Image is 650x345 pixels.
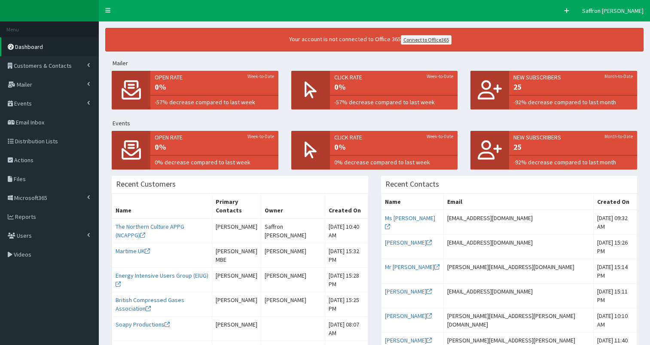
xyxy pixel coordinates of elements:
[116,180,176,188] h3: Recent Customers
[155,133,274,142] span: Open rate
[17,81,32,88] span: Mailer
[261,194,325,219] th: Owner
[444,308,594,333] td: [PERSON_NAME][EMAIL_ADDRESS][PERSON_NAME][DOMAIN_NAME]
[15,213,36,221] span: Reports
[212,292,261,317] td: [PERSON_NAME]
[155,142,274,153] span: 0%
[212,317,261,341] td: [PERSON_NAME]
[247,133,274,140] small: Week-to-Date
[14,62,72,70] span: Customers & Contacts
[212,194,261,219] th: Primary Contacts
[116,272,208,288] a: Energy Intensive Users Group (EIUG)
[594,210,637,235] td: [DATE] 09:32 AM
[513,133,633,142] span: New Subscribers
[116,321,170,328] a: Soapy Productions
[212,218,261,243] td: [PERSON_NAME]
[17,232,32,239] span: Users
[334,98,454,106] span: -57% decrease compared to last week
[113,60,644,67] h5: Mailer
[381,194,444,210] th: Name
[604,133,633,140] small: Month-to-Date
[513,73,633,82] span: New Subscribers
[513,142,633,153] span: 25
[14,251,31,258] span: Videos
[385,287,432,295] a: [PERSON_NAME]
[334,142,454,153] span: 0%
[444,235,594,259] td: [EMAIL_ADDRESS][DOMAIN_NAME]
[125,35,615,45] div: Your account is not connected to Office 365
[325,194,368,219] th: Created On
[15,137,58,145] span: Distribution Lists
[594,259,637,284] td: [DATE] 15:14 PM
[513,82,633,93] span: 25
[604,73,633,80] small: Month-to-Date
[261,292,325,317] td: [PERSON_NAME]
[116,247,150,255] a: Martime UK
[247,73,274,80] small: Week-to-Date
[261,218,325,243] td: Saffron [PERSON_NAME]
[325,268,368,292] td: [DATE] 15:28 PM
[155,98,274,106] span: -57% decrease compared to last week
[14,175,26,183] span: Files
[15,43,43,51] span: Dashboard
[385,239,432,246] a: [PERSON_NAME]
[385,214,435,230] a: Ms [PERSON_NAME]
[444,210,594,235] td: [EMAIL_ADDRESS][DOMAIN_NAME]
[325,218,368,243] td: [DATE] 10:40 AM
[594,194,637,210] th: Created On
[261,243,325,268] td: [PERSON_NAME]
[401,35,452,45] a: Connect to Office365
[155,158,274,166] span: 0% decrease compared to last week
[14,194,47,202] span: Microsoft365
[155,73,274,82] span: Open rate
[444,284,594,308] td: [EMAIL_ADDRESS][DOMAIN_NAME]
[594,284,637,308] td: [DATE] 15:11 PM
[594,308,637,333] td: [DATE] 10:10 AM
[427,73,453,80] small: Week-to-Date
[116,296,184,312] a: British Compressed Gases Association
[385,312,432,320] a: [PERSON_NAME]
[325,317,368,341] td: [DATE] 08:07 AM
[155,82,274,93] span: 0%
[212,268,261,292] td: [PERSON_NAME]
[513,158,633,166] span: -92% decrease compared to last month
[582,7,644,15] span: Saffron [PERSON_NAME]
[113,120,644,127] h5: Events
[112,194,212,219] th: Name
[261,268,325,292] td: [PERSON_NAME]
[385,336,432,344] a: [PERSON_NAME]
[385,263,439,271] a: Mr [PERSON_NAME]
[594,235,637,259] td: [DATE] 15:26 PM
[334,158,454,166] span: 0% decrease compared to last week
[334,133,454,142] span: Click rate
[212,243,261,268] td: [PERSON_NAME] MBE
[334,82,454,93] span: 0%
[14,100,32,107] span: Events
[427,133,453,140] small: Week-to-Date
[16,118,44,126] span: Email Inbox
[116,223,184,239] a: The Northern Culture APPG (NCAPPG)
[14,156,34,164] span: Actions
[513,98,633,106] span: -92% decrease compared to last month
[444,259,594,284] td: [PERSON_NAME][EMAIL_ADDRESS][DOMAIN_NAME]
[444,194,594,210] th: Email
[325,292,368,317] td: [DATE] 15:25 PM
[385,180,439,188] h3: Recent Contacts
[334,73,454,82] span: Click rate
[325,243,368,268] td: [DATE] 15:32 PM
